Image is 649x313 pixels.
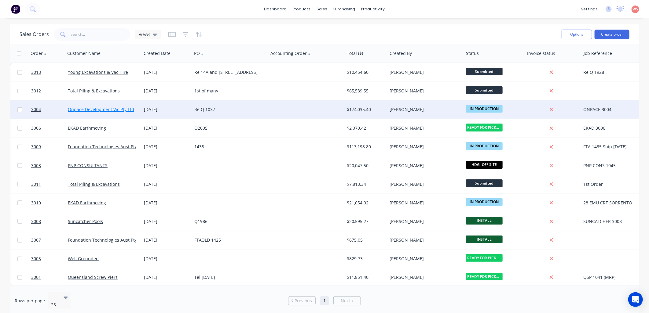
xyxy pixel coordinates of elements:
div: Accounting Order # [270,50,311,56]
a: 3009 [31,138,68,156]
div: [PERSON_NAME] [390,200,457,206]
div: [PERSON_NAME] [390,274,457,280]
div: [PERSON_NAME] [390,181,457,187]
input: Search... [71,28,130,41]
div: Total ($) [347,50,363,56]
div: $7,813.34 [347,181,383,187]
div: [PERSON_NAME] [390,163,457,169]
div: 1435 [194,144,262,150]
div: FTA 1435 Ship [DATE] Total Weight 33,337kg [583,144,633,150]
div: productivity [358,5,388,14]
a: Foundation Technologies Aust Pty Ltd [68,237,145,243]
span: 3012 [31,88,41,94]
a: 3011 [31,175,68,193]
button: Options [562,30,592,39]
div: QSP 1041 (MRP) [583,274,633,280]
span: 3010 [31,200,41,206]
div: $20,047.50 [347,163,383,169]
div: Q2005 [194,125,262,131]
h1: Sales Orders [20,31,49,37]
span: Next [341,298,350,304]
div: [PERSON_NAME] [390,256,457,262]
div: [DATE] [144,237,189,243]
div: [PERSON_NAME] [390,69,457,75]
span: Previous [295,298,312,304]
ul: Pagination [286,296,363,305]
div: $829.73 [347,256,383,262]
span: Submitted [466,179,503,187]
a: Previous page [288,298,315,304]
a: Total Piling & Excavations [68,88,120,94]
div: $113,198.80 [347,144,383,150]
div: [DATE] [144,144,189,150]
div: [DATE] [144,274,189,280]
div: [DATE] [144,218,189,225]
a: Page 1 is your current page [320,296,329,305]
a: Well Grounded [68,256,99,261]
div: [DATE] [144,256,189,262]
div: Q1986 [194,218,262,225]
div: Re Q 1928 [583,69,633,75]
button: Create order [595,30,629,39]
div: $20,595.27 [347,218,383,225]
span: 3003 [31,163,41,169]
a: Foundation Technologies Aust Pty Ltd [68,144,145,149]
span: WS [633,6,638,12]
span: 3013 [31,69,41,75]
span: INSTALL [466,236,503,243]
span: 3006 [31,125,41,131]
div: [PERSON_NAME] [390,125,457,131]
a: 3005 [31,250,68,268]
div: Created By [390,50,412,56]
div: [DATE] [144,200,189,206]
span: 3005 [31,256,41,262]
div: EKAD 3006 [583,125,633,131]
div: [PERSON_NAME] [390,88,457,94]
a: Suncatcher Pools [68,218,103,224]
a: 3013 [31,63,68,81]
span: IN PRODUCTION [466,105,503,113]
a: Total Piling & Excavations [68,181,120,187]
div: 28 EMU CRT SORRENTO [583,200,633,206]
div: Re 14A and [STREET_ADDRESS] [194,69,262,75]
span: INSTALL [466,217,503,225]
span: Submitted [466,86,503,94]
span: IN PRODUCTION [466,198,503,206]
div: 1st Order [583,181,633,187]
div: $174,035.40 [347,106,383,113]
span: 3011 [31,181,41,187]
div: [DATE] [144,106,189,113]
div: Status [466,50,479,56]
span: 3007 [31,237,41,243]
span: READY FOR PICKU... [466,273,503,280]
a: 3008 [31,212,68,231]
a: 3001 [31,268,68,286]
a: PNP CONSULTANTS [68,163,108,168]
div: sales [314,5,331,14]
div: 25 [51,302,58,308]
div: settings [578,5,601,14]
div: Created Date [144,50,170,56]
div: [PERSON_NAME] [390,237,457,243]
div: Open Intercom Messenger [628,292,643,307]
span: READY FOR PICKU... [466,124,503,131]
div: Re Q 1037 [194,106,262,113]
div: Order # [31,50,47,56]
div: $21,054.02 [347,200,383,206]
div: [DATE] [144,163,189,169]
a: Young Excavations & Vac Hire [68,69,128,75]
div: [DATE] [144,69,189,75]
span: 3008 [31,218,41,225]
div: [PERSON_NAME] [390,218,457,225]
div: Invoice status [527,50,555,56]
span: HDG- OFF SITE [466,161,503,168]
div: PO # [194,50,204,56]
span: 3009 [31,144,41,150]
div: 1st of many [194,88,262,94]
span: 3001 [31,274,41,280]
div: $675.05 [347,237,383,243]
a: Next page [334,298,361,304]
span: Views [139,31,150,38]
a: EKAD Earthmoving [68,125,106,131]
div: [DATE] [144,181,189,187]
